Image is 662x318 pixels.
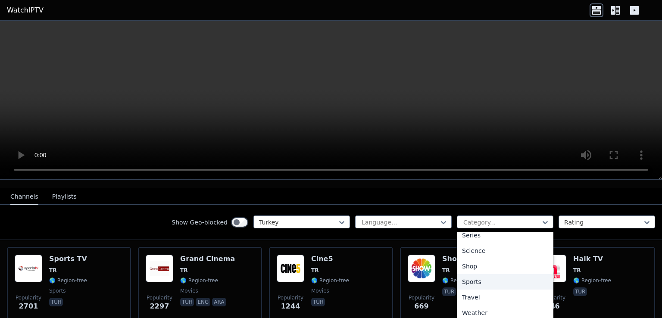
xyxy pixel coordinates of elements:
span: Popularity [278,294,303,301]
img: Cine5 [277,255,304,282]
span: 2297 [150,301,169,312]
h6: Cine5 [311,255,349,263]
span: TR [311,267,319,274]
span: 2701 [19,301,38,312]
div: Sports [457,274,553,290]
img: Grand Cinema [146,255,173,282]
p: tur [311,298,325,306]
a: WatchIPTV [7,5,44,16]
span: TR [442,267,450,274]
span: 669 [414,301,428,312]
span: Popularity [16,294,41,301]
button: Channels [10,189,38,205]
span: TR [180,267,187,274]
span: movies [311,287,329,294]
span: 🌎 Region-free [442,277,480,284]
p: eng [196,298,210,306]
span: Popularity [409,294,434,301]
div: Shop [457,259,553,274]
span: sports [49,287,66,294]
span: 🌎 Region-free [180,277,218,284]
span: TR [573,267,581,274]
div: Science [457,243,553,259]
span: 1244 [281,301,300,312]
h6: Show TV [442,255,480,263]
p: tur [442,287,456,296]
img: Show TV [408,255,435,282]
span: 🌎 Region-free [311,277,349,284]
div: Travel [457,290,553,305]
span: movies [180,287,198,294]
span: TR [49,267,56,274]
button: Playlists [52,189,77,205]
label: Show Geo-blocked [172,218,228,227]
p: ara [212,298,226,306]
h6: Halk TV [573,255,611,263]
span: Popularity [147,294,172,301]
div: Series [457,228,553,243]
h6: Sports TV [49,255,87,263]
h6: Grand Cinema [180,255,235,263]
p: tur [49,298,63,306]
p: tur [573,287,587,296]
span: 🌎 Region-free [49,277,87,284]
p: tur [180,298,194,306]
img: Sports TV [15,255,42,282]
span: 🌎 Region-free [573,277,611,284]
